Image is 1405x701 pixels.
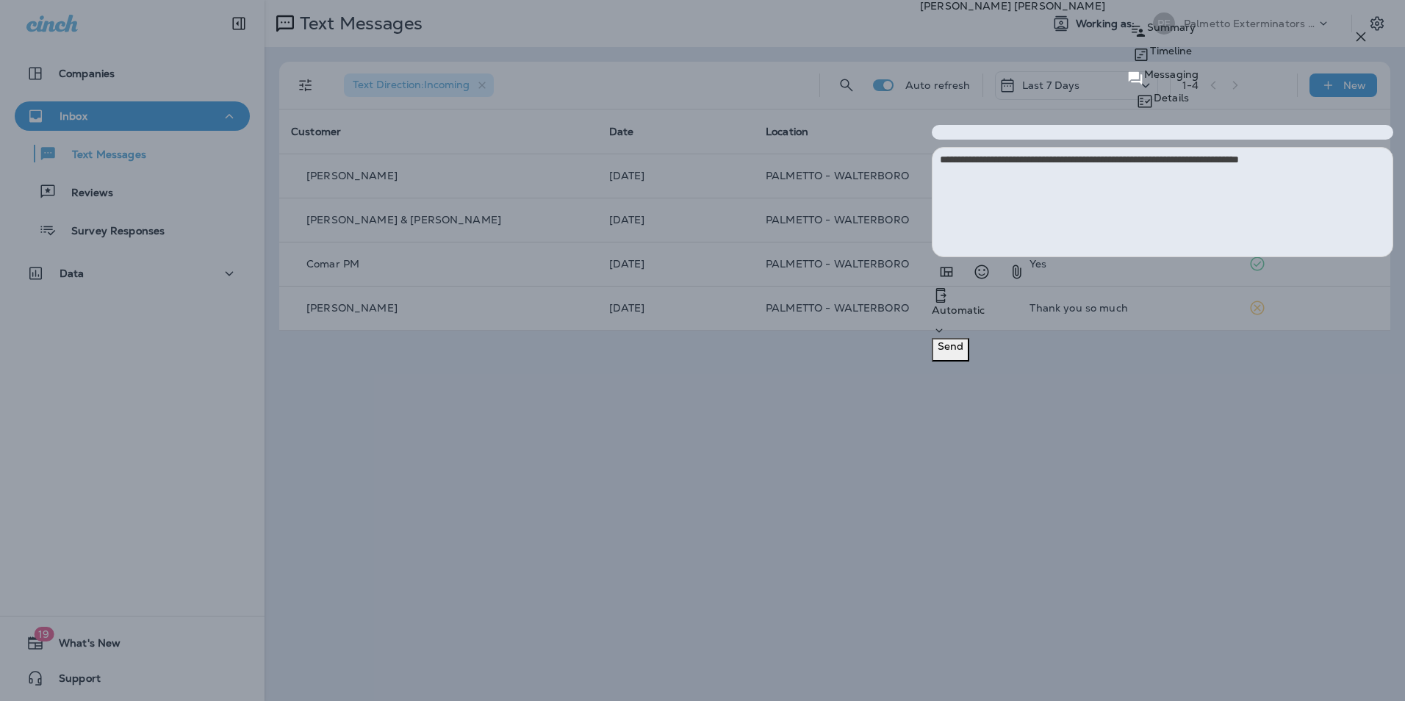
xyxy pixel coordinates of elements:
p: Messaging [1144,68,1199,80]
p: Timeline [1150,45,1192,57]
p: Details [1154,92,1189,104]
button: Send [932,338,969,362]
p: Summary [1147,21,1196,33]
p: Send [938,340,963,352]
p: Automatic [932,304,1393,316]
button: Add in a premade template [932,257,961,287]
button: Select an emoji [967,257,996,287]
